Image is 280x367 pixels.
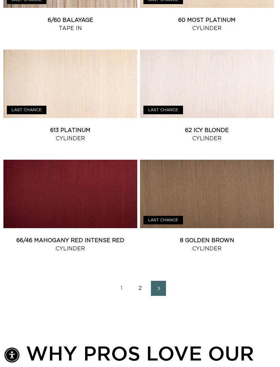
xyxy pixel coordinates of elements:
a: Page 1 [114,281,129,296]
a: Next page [151,281,166,296]
nav: Pagination [3,281,277,296]
iframe: Chat Widget [246,334,280,367]
a: 60 Most Platinum Cylinder [140,16,274,32]
a: 62 Icy Blonde Cylinder [140,126,274,143]
a: Page 2 [132,281,148,296]
a: 66/46 Mahogany Red Intense Red Cylinder [3,236,137,253]
a: 6/60 Balayage Tape In [3,16,137,32]
a: 8 Golden Brown Cylinder [140,236,274,253]
a: 613 Platinum Cylinder [3,126,137,143]
div: Accessibility Menu [4,348,19,363]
